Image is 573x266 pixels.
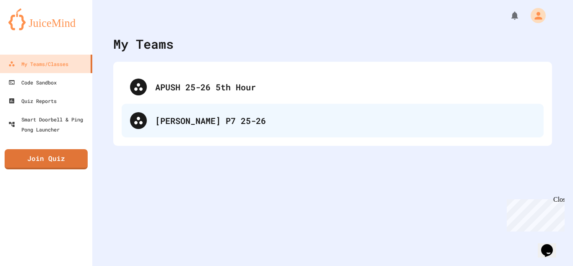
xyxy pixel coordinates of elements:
div: [PERSON_NAME] P7 25-26 [122,104,544,137]
div: APUSH 25-26 5th Hour [122,70,544,104]
div: My Teams [113,34,174,53]
div: My Teams/Classes [8,59,68,69]
div: [PERSON_NAME] P7 25-26 [155,114,535,127]
iframe: chat widget [538,232,565,258]
div: Chat with us now!Close [3,3,58,53]
div: My Notifications [494,8,522,23]
div: Quiz Reports [8,96,57,106]
iframe: chat widget [503,196,565,232]
div: Smart Doorbell & Ping Pong Launcher [8,114,89,134]
a: Join Quiz [5,149,88,169]
div: APUSH 25-26 5th Hour [155,81,535,93]
div: Code Sandbox [8,77,57,87]
div: My Account [522,6,548,25]
img: logo-orange.svg [8,8,84,30]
